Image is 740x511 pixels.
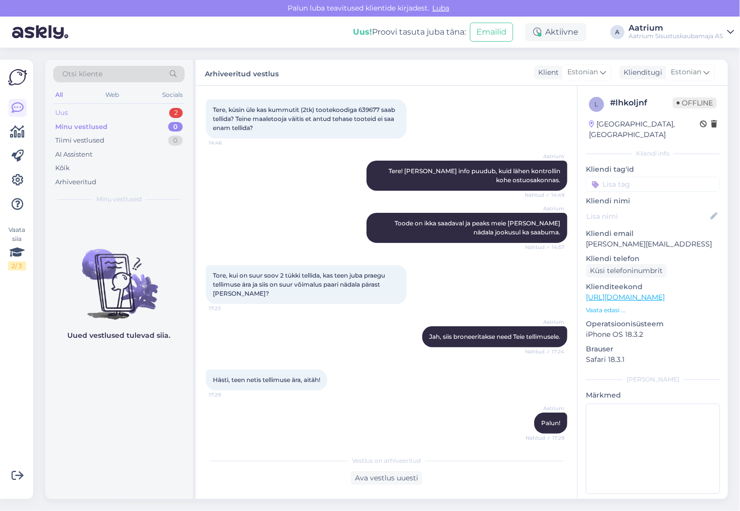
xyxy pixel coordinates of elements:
[629,32,723,40] div: Aatrium Sisustuskaubamaja AS
[586,354,720,365] p: Safari 18.3.1
[429,4,452,13] span: Luba
[213,106,397,132] span: Tere, küsin üle kas kummutit (2tk) tootekoodiga 639677 saab tellida? Teine maaletooja väitis et a...
[352,456,421,465] span: Vestlus on arhiveeritud
[209,391,246,399] span: 17:29
[168,136,183,146] div: 0
[353,26,466,38] div: Proovi tasuta juba täna:
[527,318,564,326] span: Aatrium
[527,405,564,412] span: Aatrium
[8,262,26,271] div: 2 / 3
[525,23,586,41] div: Aktiivne
[62,69,102,79] span: Otsi kliente
[160,88,185,101] div: Socials
[673,97,717,108] span: Offline
[429,333,560,340] span: Jah, siis broneeritakse need Teie tellimusele.
[55,163,70,173] div: Kõik
[96,195,142,204] span: Minu vestlused
[353,27,372,37] b: Uus!
[55,136,104,146] div: Tiimi vestlused
[168,122,183,132] div: 0
[470,23,513,42] button: Emailid
[595,100,598,108] span: l
[525,348,564,355] span: Nähtud ✓ 17:24
[610,25,625,39] div: A
[68,330,171,341] p: Uued vestlused tulevad siia.
[620,67,662,78] div: Klienditugi
[395,219,562,236] span: Toode on ikka saadaval ja peaks meie [PERSON_NAME] nädala jookusul ka saabuma.
[351,471,422,485] div: Ava vestlus uuesti
[45,231,193,321] img: No chats
[671,67,701,78] span: Estonian
[586,253,720,264] p: Kliendi telefon
[586,264,667,278] div: Küsi telefoninumbrit
[8,225,26,271] div: Vaata siia
[213,272,387,297] span: Tore, kui on suur soov 2 tükki tellida, kas teen juba praegu tellimuse ära ja siis on suur võimal...
[527,205,564,212] span: Aatrium
[104,88,121,101] div: Web
[169,108,183,118] div: 2
[586,177,720,192] input: Lisa tag
[55,122,107,132] div: Minu vestlused
[586,319,720,329] p: Operatsioonisüsteem
[8,68,27,87] img: Askly Logo
[205,66,279,79] label: Arhiveeritud vestlus
[527,153,564,160] span: Aatrium
[586,375,720,384] div: [PERSON_NAME]
[526,434,564,442] span: Nähtud ✓ 17:29
[629,24,734,40] a: AatriumAatrium Sisustuskaubamaja AS
[586,228,720,239] p: Kliendi email
[53,88,65,101] div: All
[55,150,92,160] div: AI Assistent
[209,305,246,312] span: 17:23
[586,211,708,222] input: Lisa nimi
[55,177,96,187] div: Arhiveeritud
[525,191,564,199] span: Nähtud ✓ 14:49
[586,306,720,315] p: Vaata edasi ...
[586,282,720,292] p: Klienditeekond
[586,196,720,206] p: Kliendi nimi
[213,376,320,384] span: Hästi, teen netis tellimuse ära, aitäh!
[610,97,673,109] div: # lhkoljnf
[586,329,720,340] p: iPhone OS 18.3.2
[567,67,598,78] span: Estonian
[586,344,720,354] p: Brauser
[586,164,720,175] p: Kliendi tag'id
[525,243,564,251] span: Nähtud ✓ 14:57
[541,419,560,427] span: Palun!
[586,149,720,158] div: Kliendi info
[589,119,700,140] div: [GEOGRAPHIC_DATA], [GEOGRAPHIC_DATA]
[534,67,559,78] div: Klient
[586,239,720,249] p: [PERSON_NAME][EMAIL_ADDRESS]
[629,24,723,32] div: Aatrium
[55,108,68,118] div: Uus
[586,390,720,401] p: Märkmed
[389,167,562,184] span: Tere! [PERSON_NAME] info puudub, kuid lähen kontrollin kohe ostuosakonnas.
[586,293,665,302] a: [URL][DOMAIN_NAME]
[209,139,246,147] span: 14:46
